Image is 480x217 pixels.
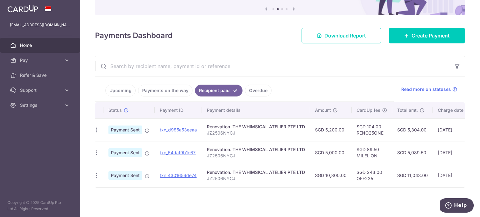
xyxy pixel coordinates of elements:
[105,85,136,96] a: Upcoming
[310,164,352,187] td: SGD 10,800.00
[438,107,463,113] span: Charge date
[108,148,142,157] span: Payment Sent
[160,127,197,132] a: txn_d985a53eeaa
[310,141,352,164] td: SGD 5,000.00
[95,30,172,41] h4: Payments Dashboard
[433,118,475,141] td: [DATE]
[433,141,475,164] td: [DATE]
[397,107,418,113] span: Total amt.
[392,118,433,141] td: SGD 5,304.00
[20,42,61,48] span: Home
[207,130,305,136] p: JZ2506NYCJ
[207,153,305,159] p: JZ2506NYCJ
[315,107,331,113] span: Amount
[207,124,305,130] div: Renovation. THE WHIMSICAL ATELIER PTE LTD
[10,22,70,28] p: [EMAIL_ADDRESS][DOMAIN_NAME]
[95,56,450,76] input: Search by recipient name, payment id or reference
[352,164,392,187] td: SGD 243.00 OFF225
[352,141,392,164] td: SGD 89.50 MILELION
[352,118,392,141] td: SGD 104.00 RENO25ONE
[440,198,474,214] iframe: Opens a widget where you can find more information
[108,107,122,113] span: Status
[389,28,465,43] a: Create Payment
[401,86,451,92] span: Read more on statuses
[108,126,142,134] span: Payment Sent
[160,150,196,155] a: txn_64daf9b1c67
[357,107,380,113] span: CardUp fee
[138,85,192,96] a: Payments on the way
[412,32,450,39] span: Create Payment
[392,164,433,187] td: SGD 11,043.00
[20,87,61,93] span: Support
[155,102,202,118] th: Payment ID
[20,57,61,63] span: Pay
[7,5,38,12] img: CardUp
[401,86,457,92] a: Read more on statuses
[207,169,305,175] div: Renovation. THE WHIMSICAL ATELIER PTE LTD
[160,173,197,178] a: txn_4301656de74
[20,102,61,108] span: Settings
[195,85,242,96] a: Recipient paid
[207,146,305,153] div: Renovation. THE WHIMSICAL ATELIER PTE LTD
[392,141,433,164] td: SGD 5,089.50
[433,164,475,187] td: [DATE]
[108,171,142,180] span: Payment Sent
[207,175,305,182] p: JZ2506NYCJ
[324,32,366,39] span: Download Report
[310,118,352,141] td: SGD 5,200.00
[302,28,381,43] a: Download Report
[245,85,272,96] a: Overdue
[202,102,310,118] th: Payment details
[20,72,61,78] span: Refer & Save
